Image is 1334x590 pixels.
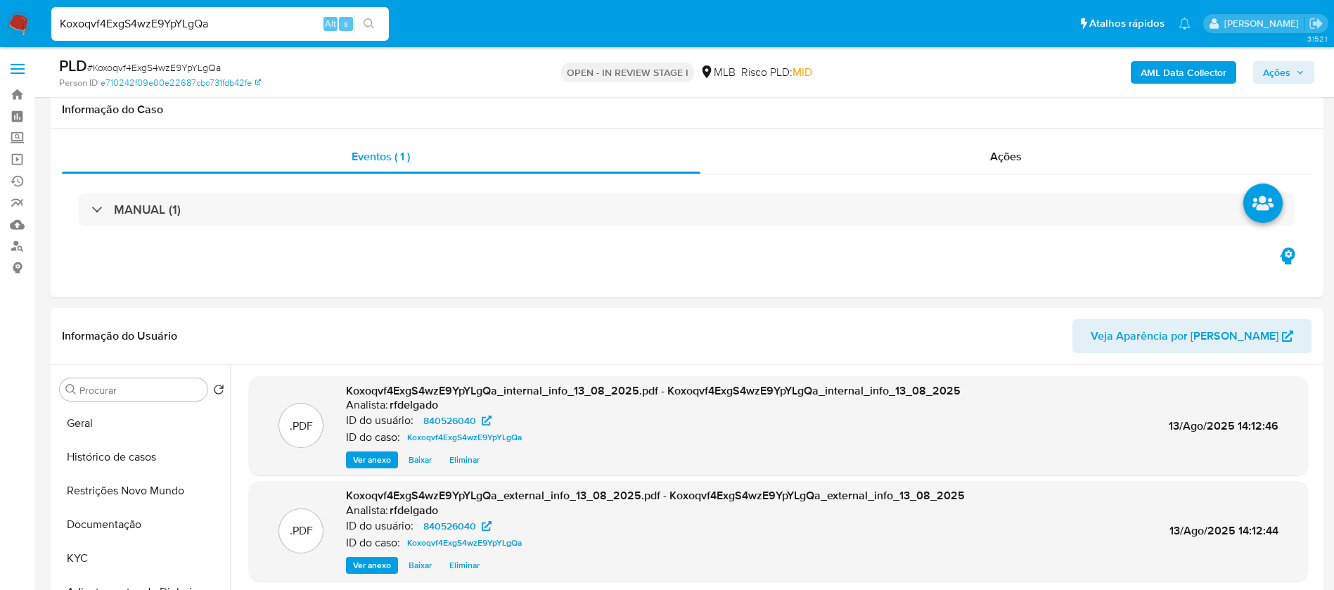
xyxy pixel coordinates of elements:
[390,504,438,518] h6: rfdelgado
[442,451,487,468] button: Eliminar
[344,17,348,30] span: s
[1169,418,1278,434] span: 13/Ago/2025 14:12:46
[54,474,230,508] button: Restrições Novo Mundo
[402,429,527,446] a: Koxoqvf4ExgS4wzE9YpYLgQa
[1141,61,1226,84] b: AML Data Collector
[352,148,410,165] span: Eventos ( 1 )
[325,17,336,30] span: Alt
[741,65,812,80] span: Risco PLD:
[54,508,230,541] button: Documentação
[51,15,389,33] input: Pesquise usuários ou casos...
[346,504,388,518] p: Analista:
[54,406,230,440] button: Geral
[65,384,77,395] button: Procurar
[561,63,694,82] p: OPEN - IN REVIEW STAGE I
[1253,61,1314,84] button: Ações
[114,202,181,217] h3: MANUAL (1)
[407,534,522,551] span: Koxoqvf4ExgS4wzE9YpYLgQa
[423,412,476,429] span: 840526040
[54,440,230,474] button: Histórico de casos
[1224,17,1304,30] p: renata.fdelgado@mercadopago.com.br
[354,14,383,34] button: search-icon
[1309,16,1323,31] a: Sair
[1179,18,1191,30] a: Notificações
[402,534,527,551] a: Koxoqvf4ExgS4wzE9YpYLgQa
[700,65,736,80] div: MLB
[59,54,87,77] b: PLD
[407,429,522,446] span: Koxoqvf4ExgS4wzE9YpYLgQa
[346,519,413,533] p: ID do usuário:
[62,329,177,343] h1: Informação do Usuário
[79,384,202,397] input: Procurar
[346,413,413,428] p: ID do usuário:
[442,557,487,574] button: Eliminar
[346,383,961,399] span: Koxoqvf4ExgS4wzE9YpYLgQa_internal_info_13_08_2025.pdf - Koxoqvf4ExgS4wzE9YpYLgQa_internal_info_13...
[409,453,432,467] span: Baixar
[449,558,480,572] span: Eliminar
[1089,16,1165,31] span: Atalhos rápidos
[423,518,476,534] span: 840526040
[1072,319,1311,353] button: Veja Aparência por [PERSON_NAME]
[87,60,221,75] span: # Koxoqvf4ExgS4wzE9YpYLgQa
[346,536,400,550] p: ID do caso:
[990,148,1022,165] span: Ações
[415,518,500,534] a: 840526040
[402,557,439,574] button: Baixar
[353,558,391,572] span: Ver anexo
[59,77,98,89] b: Person ID
[346,430,400,444] p: ID do caso:
[54,541,230,575] button: KYC
[101,77,261,89] a: e710242f09e00e22687cbc731fdb42fe
[79,193,1295,226] div: MANUAL (1)
[1169,522,1278,539] span: 13/Ago/2025 14:12:44
[415,412,500,429] a: 840526040
[1091,319,1278,353] span: Veja Aparência por [PERSON_NAME]
[1263,61,1290,84] span: Ações
[346,398,388,412] p: Analista:
[290,523,313,539] p: .PDF
[402,451,439,468] button: Baixar
[390,398,438,412] h6: rfdelgado
[793,64,812,80] span: MID
[353,453,391,467] span: Ver anexo
[346,451,398,468] button: Ver anexo
[290,418,313,434] p: .PDF
[449,453,480,467] span: Eliminar
[62,103,1311,117] h1: Informação do Caso
[346,557,398,574] button: Ver anexo
[346,487,965,504] span: Koxoqvf4ExgS4wzE9YpYLgQa_external_info_13_08_2025.pdf - Koxoqvf4ExgS4wzE9YpYLgQa_external_info_13...
[409,558,432,572] span: Baixar
[213,384,224,399] button: Retornar ao pedido padrão
[1131,61,1236,84] button: AML Data Collector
